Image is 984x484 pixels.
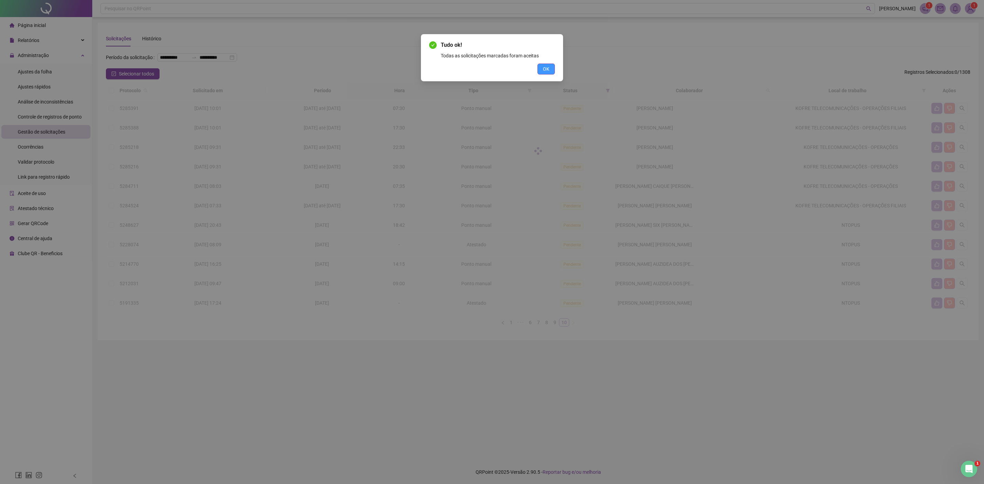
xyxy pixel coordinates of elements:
span: 1 [975,461,980,466]
iframe: Intercom live chat [961,461,977,477]
span: Tudo ok! [441,41,555,49]
span: check-circle [429,41,437,49]
span: OK [543,65,549,73]
button: OK [537,64,555,74]
div: Todas as solicitações marcadas foram aceitas [441,52,555,59]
